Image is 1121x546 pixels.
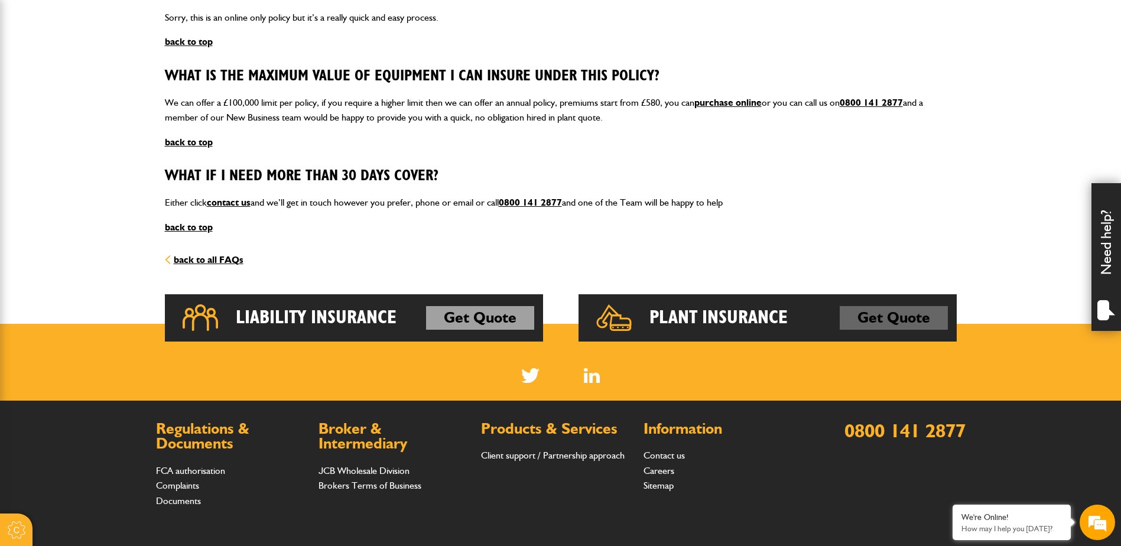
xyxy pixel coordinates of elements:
div: Need help? [1091,183,1121,331]
a: JCB Wholesale Division [319,465,410,476]
p: We can offer a £100,000 limit per policy, if you require a higher limit then we can offer an annu... [165,95,957,125]
a: 0800 141 2877 [840,97,903,108]
p: How may I help you today? [961,524,1062,533]
a: FCA authorisation [156,465,225,476]
img: Linked In [584,368,600,383]
a: back to top [165,222,213,233]
h2: Regulations & Documents [156,421,307,451]
div: We're Online! [961,512,1062,522]
a: contact us [207,197,251,208]
a: Careers [644,465,674,476]
a: Client support / Partnership approach [481,450,625,461]
a: Get Quote [426,306,534,330]
h2: Broker & Intermediary [319,421,469,451]
a: Documents [156,495,201,506]
a: LinkedIn [584,368,600,383]
h3: What is the Maximum Value of equipment I can insure under this policy? [165,67,957,86]
a: Brokers Terms of Business [319,480,421,491]
p: Sorry, this is an online only policy but it’s a really quick and easy process. [165,10,957,25]
a: purchase online [694,97,762,108]
a: back to all FAQs [165,254,243,265]
a: Get Quote [840,306,948,330]
h2: Plant Insurance [649,306,788,330]
h2: Liability Insurance [236,306,397,330]
a: back to top [165,36,213,47]
img: Twitter [521,368,540,383]
a: Contact us [644,450,685,461]
h3: What if I need more than 30 Days cover? [165,167,957,186]
h2: Products & Services [481,421,632,437]
a: Complaints [156,480,199,491]
a: 0800 141 2877 [499,197,562,208]
h2: Information [644,421,794,437]
p: Either click and we’ll get in touch however you prefer, phone or email or call and one of the Tea... [165,195,957,210]
a: 0800 141 2877 [844,419,966,442]
a: back to top [165,136,213,148]
a: Sitemap [644,480,674,491]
